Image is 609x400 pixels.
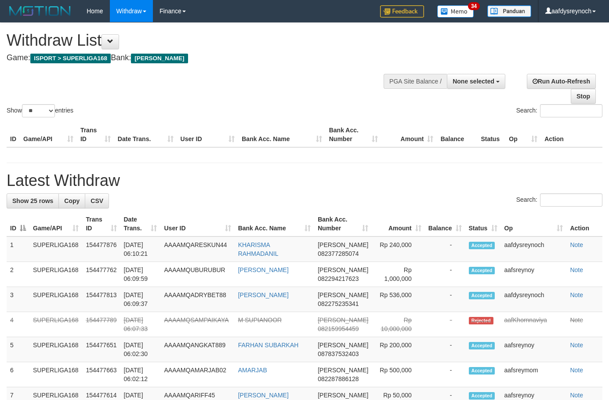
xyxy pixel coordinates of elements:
a: M SUPIANOOR [238,316,282,324]
td: Rp 10,000,000 [372,312,424,337]
input: Search: [540,104,602,117]
th: Game/API [20,122,77,147]
td: SUPERLIGA168 [29,362,82,387]
td: aafKhornnaviya [501,312,567,337]
td: aafdysreynoch [501,287,567,312]
button: None selected [447,74,505,89]
td: Rp 500,000 [372,362,424,387]
td: [DATE] 06:09:59 [120,262,161,287]
a: Note [570,291,583,298]
td: SUPERLIGA168 [29,236,82,262]
span: None selected [453,78,494,85]
img: Button%20Memo.svg [437,5,474,18]
td: Rp 240,000 [372,236,424,262]
th: ID [7,122,20,147]
span: Copy 087837532403 to clipboard [318,350,359,357]
span: Rejected [469,317,493,324]
th: Amount: activate to sort column ascending [372,211,424,236]
th: Balance: activate to sort column ascending [425,211,465,236]
th: Trans ID [77,122,114,147]
td: 4 [7,312,29,337]
span: CSV [91,197,103,204]
span: [PERSON_NAME] [318,266,368,273]
span: [PERSON_NAME] [318,291,368,298]
span: [PERSON_NAME] [318,392,368,399]
td: SUPERLIGA168 [29,312,82,337]
th: Bank Acc. Number [326,122,381,147]
span: Accepted [469,267,495,274]
span: Copy 082275235341 to clipboard [318,300,359,307]
a: Stop [571,89,596,104]
td: - [425,337,465,362]
a: FARHAN SUBARKAH [238,342,299,349]
td: 154477651 [82,337,120,362]
span: Copy 082287886128 to clipboard [318,375,359,382]
span: Show 25 rows [12,197,53,204]
img: panduan.png [487,5,531,17]
span: [PERSON_NAME] [318,241,368,248]
td: AAAAMQUBURUBUR [160,262,234,287]
th: Status: activate to sort column ascending [465,211,501,236]
a: Note [570,266,583,273]
a: Show 25 rows [7,193,59,208]
h1: Latest Withdraw [7,172,602,189]
td: AAAAMQADRYBET88 [160,287,234,312]
td: 2 [7,262,29,287]
td: Rp 1,000,000 [372,262,424,287]
label: Search: [516,193,602,207]
td: aafsreynoy [501,262,567,287]
span: Accepted [469,392,495,400]
h4: Game: Bank: [7,54,397,62]
td: AAAAMQAMARJAB02 [160,362,234,387]
input: Search: [540,193,602,207]
div: PGA Site Balance / [384,74,447,89]
td: 6 [7,362,29,387]
td: - [425,236,465,262]
span: Accepted [469,292,495,299]
img: Feedback.jpg [380,5,424,18]
td: Rp 536,000 [372,287,424,312]
span: [PERSON_NAME] [318,342,368,349]
span: [PERSON_NAME] [131,54,188,63]
h1: Withdraw List [7,32,397,49]
td: [DATE] 06:02:12 [120,362,161,387]
span: Accepted [469,242,495,249]
td: [DATE] 06:09:37 [120,287,161,312]
td: [DATE] 06:10:21 [120,236,161,262]
a: Note [570,392,583,399]
a: Note [570,241,583,248]
th: Trans ID: activate to sort column ascending [82,211,120,236]
td: 154477762 [82,262,120,287]
a: Note [570,316,583,324]
th: Amount [381,122,437,147]
td: 1 [7,236,29,262]
td: [DATE] 06:02:30 [120,337,161,362]
th: Balance [437,122,477,147]
td: AAAAMQARESKUN44 [160,236,234,262]
td: 154477876 [82,236,120,262]
a: [PERSON_NAME] [238,392,289,399]
th: Bank Acc. Name [238,122,325,147]
td: 154477663 [82,362,120,387]
a: Note [570,367,583,374]
td: 154477789 [82,312,120,337]
td: - [425,287,465,312]
span: [PERSON_NAME] [318,316,368,324]
a: AMARJAB [238,367,267,374]
a: KHARISMA RAHMADANIL [238,241,279,257]
td: AAAAMQSAMPAIKAYA [160,312,234,337]
span: Copy 082159954459 to clipboard [318,325,359,332]
span: ISPORT > SUPERLIGA168 [30,54,111,63]
td: 154477813 [82,287,120,312]
td: 3 [7,287,29,312]
td: aafsreynoy [501,337,567,362]
td: AAAAMQANGKAT889 [160,337,234,362]
a: [PERSON_NAME] [238,266,289,273]
span: [PERSON_NAME] [318,367,368,374]
th: Op: activate to sort column ascending [501,211,567,236]
td: - [425,362,465,387]
span: Copy [64,197,80,204]
td: SUPERLIGA168 [29,337,82,362]
label: Show entries [7,104,73,117]
th: User ID [177,122,239,147]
